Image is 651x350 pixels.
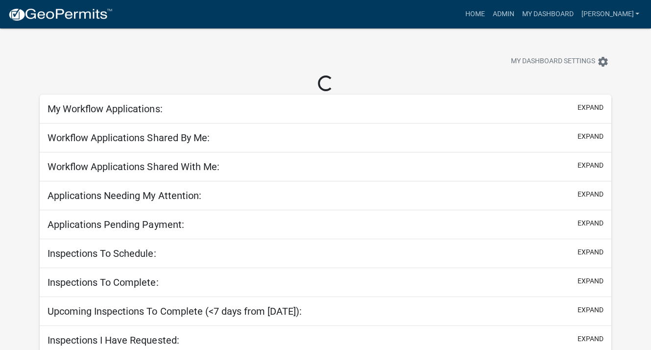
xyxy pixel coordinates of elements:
[577,5,643,24] a: [PERSON_NAME]
[578,218,603,228] button: expand
[48,161,219,173] h5: Workflow Applications Shared With Me:
[597,56,609,68] i: settings
[48,190,201,201] h5: Applications Needing My Attention:
[48,276,158,288] h5: Inspections To Complete:
[578,131,603,142] button: expand
[48,219,184,230] h5: Applications Pending Payment:
[488,5,518,24] a: Admin
[578,189,603,200] button: expand
[578,247,603,257] button: expand
[461,5,488,24] a: Home
[503,52,617,71] button: My Dashboard Settingssettings
[48,103,162,115] h5: My Workflow Applications:
[578,276,603,286] button: expand
[578,160,603,171] button: expand
[48,132,209,144] h5: Workflow Applications Shared By Me:
[578,102,603,113] button: expand
[48,334,179,346] h5: Inspections I Have Requested:
[48,305,301,317] h5: Upcoming Inspections To Complete (<7 days from [DATE]):
[511,56,595,68] span: My Dashboard Settings
[578,305,603,315] button: expand
[518,5,577,24] a: My Dashboard
[578,334,603,344] button: expand
[48,248,156,259] h5: Inspections To Schedule:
